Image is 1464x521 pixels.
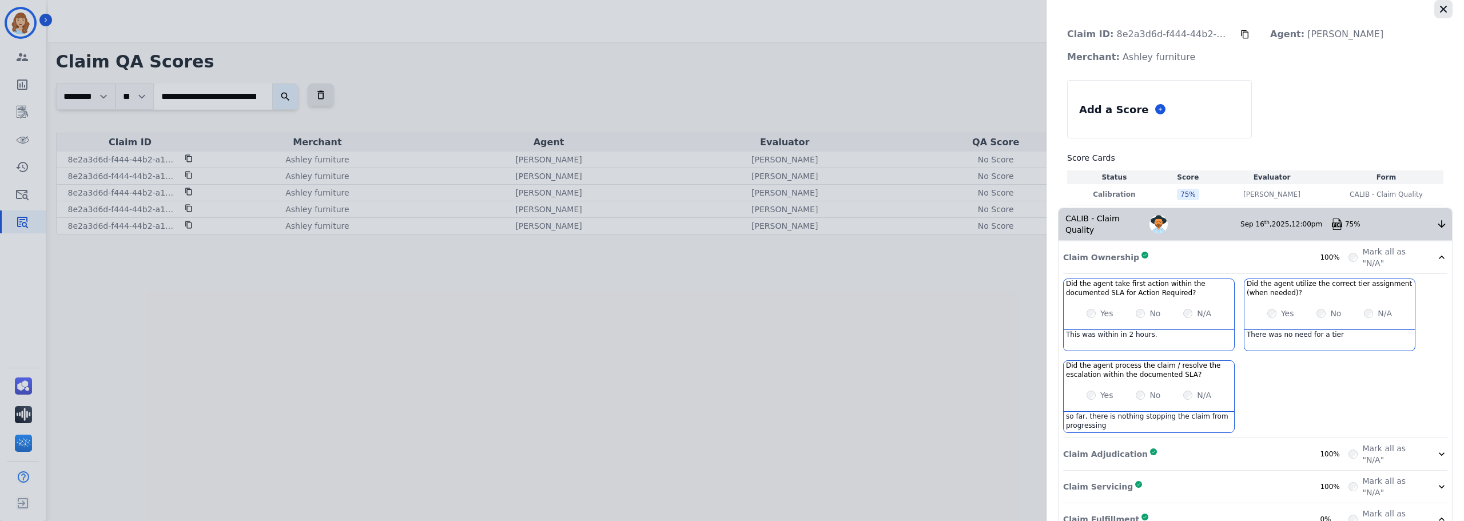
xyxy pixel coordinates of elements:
p: Claim Servicing [1063,481,1133,492]
sup: th [1264,220,1270,225]
div: Add a Score [1077,100,1151,120]
div: This was within in 2 hours. [1064,330,1234,351]
p: [PERSON_NAME] [1261,23,1393,46]
label: N/A [1197,308,1211,319]
span: CALIB - Claim Quality [1350,190,1423,199]
div: CALIB - Claim Quality [1059,208,1149,240]
label: No [1330,308,1341,319]
div: Sep 16 , 2025 , [1240,220,1331,229]
label: Mark all as "N/A" [1362,443,1422,466]
h3: Did the agent process the claim / resolve the escalation within the documented SLA? [1066,361,1232,379]
strong: Agent: [1270,29,1304,39]
p: Claim Ownership [1063,252,1139,263]
div: so far, there is nothing stopping the claim from progressing [1064,412,1234,432]
img: qa-pdf.svg [1331,218,1343,230]
th: Score [1161,170,1215,184]
th: Status [1067,170,1161,184]
span: 12:00pm [1291,220,1322,228]
h3: Did the agent utilize the correct tier assignment (when needed)? [1247,279,1413,297]
th: Evaluator [1215,170,1329,184]
p: [PERSON_NAME] [1243,190,1300,199]
strong: Claim ID: [1067,29,1113,39]
div: 75% [1345,220,1436,229]
label: No [1149,389,1160,401]
label: No [1149,308,1160,319]
strong: Merchant: [1067,51,1120,62]
p: Ashley furniture [1058,46,1204,69]
p: Calibration [1069,190,1159,199]
h3: Score Cards [1067,152,1443,164]
label: Mark all as "N/A" [1362,475,1422,498]
label: Yes [1281,308,1294,319]
th: Form [1329,170,1443,184]
div: 100% [1320,482,1348,491]
img: Avatar [1149,215,1168,233]
label: N/A [1378,308,1392,319]
div: 100% [1320,253,1348,262]
div: 75 % [1177,189,1199,200]
label: Mark all as "N/A" [1362,246,1422,269]
div: There was no need for a tier [1244,330,1415,351]
label: N/A [1197,389,1211,401]
h3: Did the agent take first action within the documented SLA for Action Required? [1066,279,1232,297]
label: Yes [1100,389,1113,401]
label: Yes [1100,308,1113,319]
p: 8e2a3d6d-f444-44b2-a14f-493d1792efdc [1058,23,1240,46]
p: Claim Adjudication [1063,448,1148,460]
div: 100% [1320,450,1348,459]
